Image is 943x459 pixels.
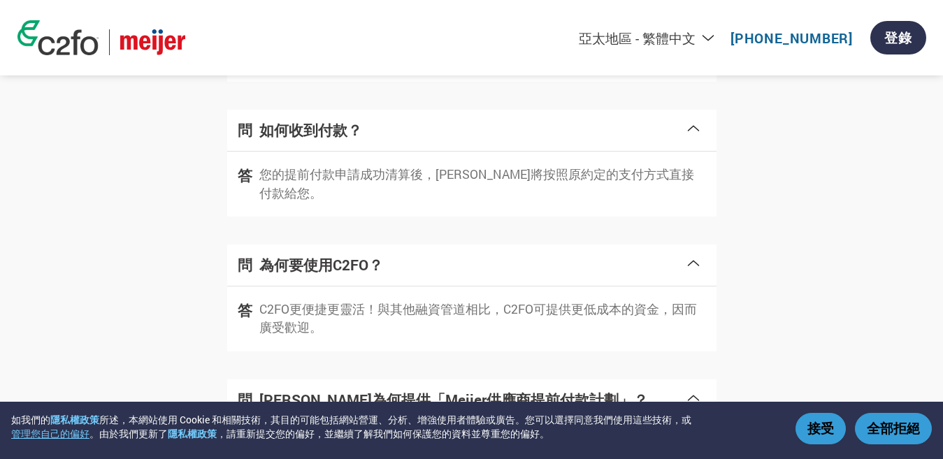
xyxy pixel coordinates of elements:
[17,20,99,55] img: c2fo logo
[11,413,750,441] div: 如我們的 所述，本網站使用 Cookie 和相關技術，其目的可能包括網站營運、分析、增強使用者體驗或廣告。您可以選擇同意我們使用這些技術，或 。由於我們更新了 ，請重新提交您的偏好，並繼續了解我...
[11,427,89,441] button: 管理您自己的偏好
[259,166,706,203] p: 您的提前付款申請成功清算後，[PERSON_NAME]將按照原約定的支付方式直接付款給您。
[259,120,685,140] h4: 如何收到付款？
[168,427,217,440] a: 隱私權政策
[259,300,706,337] p: C2FO更便捷更靈活！與其他融資管道相比，C2FO可提供更低成本的資金，因而廣受歡迎。
[730,29,853,47] a: [PHONE_NUMBER]
[855,413,932,444] button: 全部拒絕
[259,390,685,410] h4: [PERSON_NAME]為何提供「Meijer供應商提前付款計劃」？
[120,29,185,55] img: Meijer
[50,413,99,426] a: 隱私權政策
[870,21,926,54] a: 登錄
[796,413,846,444] button: 接受
[259,255,685,275] h4: 為何要使用C2FO？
